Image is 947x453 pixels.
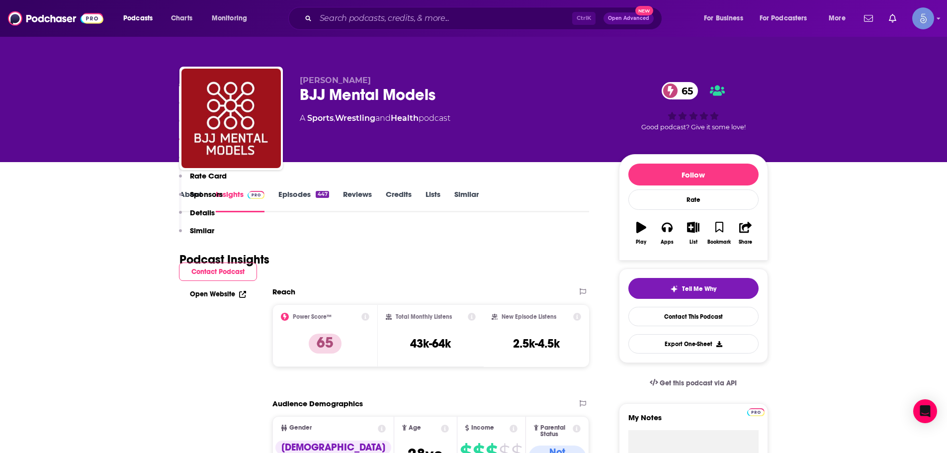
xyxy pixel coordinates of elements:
[747,408,765,416] img: Podchaser Pro
[540,425,571,438] span: Parental Status
[190,290,246,298] a: Open Website
[212,11,247,25] span: Monitoring
[513,336,560,351] h3: 2.5k-4.5k
[672,82,698,99] span: 65
[309,334,342,354] p: 65
[860,10,877,27] a: Show notifications dropdown
[670,285,678,293] img: tell me why sparkle
[697,10,756,26] button: open menu
[179,189,223,208] button: Sponsors
[661,239,674,245] div: Apps
[272,287,295,296] h2: Reach
[298,7,672,30] div: Search podcasts, credits, & more...
[829,11,846,25] span: More
[822,10,858,26] button: open menu
[747,407,765,416] a: Pro website
[628,215,654,251] button: Play
[628,164,759,185] button: Follow
[293,313,332,320] h2: Power Score™
[739,239,752,245] div: Share
[396,313,452,320] h2: Total Monthly Listens
[885,10,900,27] a: Show notifications dropdown
[680,215,706,251] button: List
[706,215,732,251] button: Bookmark
[272,399,363,408] h2: Audience Demographics
[660,379,737,387] span: Get this podcast via API
[912,7,934,29] button: Show profile menu
[628,278,759,299] button: tell me why sparkleTell Me Why
[704,11,743,25] span: For Business
[628,334,759,354] button: Export One-Sheet
[165,10,198,26] a: Charts
[316,10,572,26] input: Search podcasts, credits, & more...
[181,69,281,168] img: BJJ Mental Models
[410,336,451,351] h3: 43k-64k
[316,191,329,198] div: 447
[502,313,556,320] h2: New Episode Listens
[760,11,807,25] span: For Podcasters
[289,425,312,431] span: Gender
[603,12,654,24] button: Open AdvancedNew
[912,7,934,29] span: Logged in as Spiral5-G1
[335,113,375,123] a: Wrestling
[913,399,937,423] div: Open Intercom Messenger
[190,189,223,199] p: Sponsors
[628,413,759,430] label: My Notes
[912,7,934,29] img: User Profile
[454,189,479,212] a: Similar
[654,215,680,251] button: Apps
[471,425,494,431] span: Income
[641,123,746,131] span: Good podcast? Give it some love!
[343,189,372,212] a: Reviews
[179,263,257,281] button: Contact Podcast
[628,307,759,326] a: Contact This Podcast
[426,189,440,212] a: Lists
[635,6,653,15] span: New
[409,425,421,431] span: Age
[628,189,759,210] div: Rate
[8,9,103,28] img: Podchaser - Follow, Share and Rate Podcasts
[662,82,698,99] a: 65
[334,113,335,123] span: ,
[116,10,166,26] button: open menu
[179,208,215,226] button: Details
[732,215,758,251] button: Share
[391,113,419,123] a: Health
[205,10,260,26] button: open menu
[278,189,329,212] a: Episodes447
[572,12,596,25] span: Ctrl K
[386,189,412,212] a: Credits
[619,76,768,137] div: 65Good podcast? Give it some love!
[123,11,153,25] span: Podcasts
[171,11,192,25] span: Charts
[300,112,450,124] div: A podcast
[300,76,371,85] span: [PERSON_NAME]
[608,16,649,21] span: Open Advanced
[307,113,334,123] a: Sports
[636,239,646,245] div: Play
[707,239,731,245] div: Bookmark
[753,10,822,26] button: open menu
[375,113,391,123] span: and
[190,226,214,235] p: Similar
[179,226,214,244] button: Similar
[682,285,716,293] span: Tell Me Why
[642,371,745,395] a: Get this podcast via API
[689,239,697,245] div: List
[190,208,215,217] p: Details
